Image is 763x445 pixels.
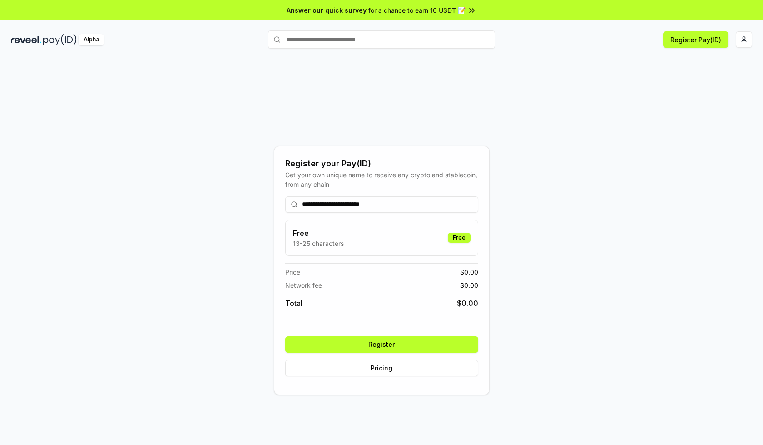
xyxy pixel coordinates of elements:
span: $ 0.00 [457,298,478,309]
img: pay_id [43,34,77,45]
span: $ 0.00 [460,280,478,290]
span: Network fee [285,280,322,290]
button: Register [285,336,478,353]
p: 13-25 characters [293,239,344,248]
span: $ 0.00 [460,267,478,277]
button: Register Pay(ID) [663,31,728,48]
div: Get your own unique name to receive any crypto and stablecoin, from any chain [285,170,478,189]
div: Register your Pay(ID) [285,157,478,170]
img: reveel_dark [11,34,41,45]
button: Pricing [285,360,478,376]
span: Answer our quick survey [287,5,367,15]
div: Free [448,233,471,243]
h3: Free [293,228,344,239]
span: Price [285,267,300,277]
div: Alpha [79,34,104,45]
span: Total [285,298,302,309]
span: for a chance to earn 10 USDT 📝 [368,5,466,15]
